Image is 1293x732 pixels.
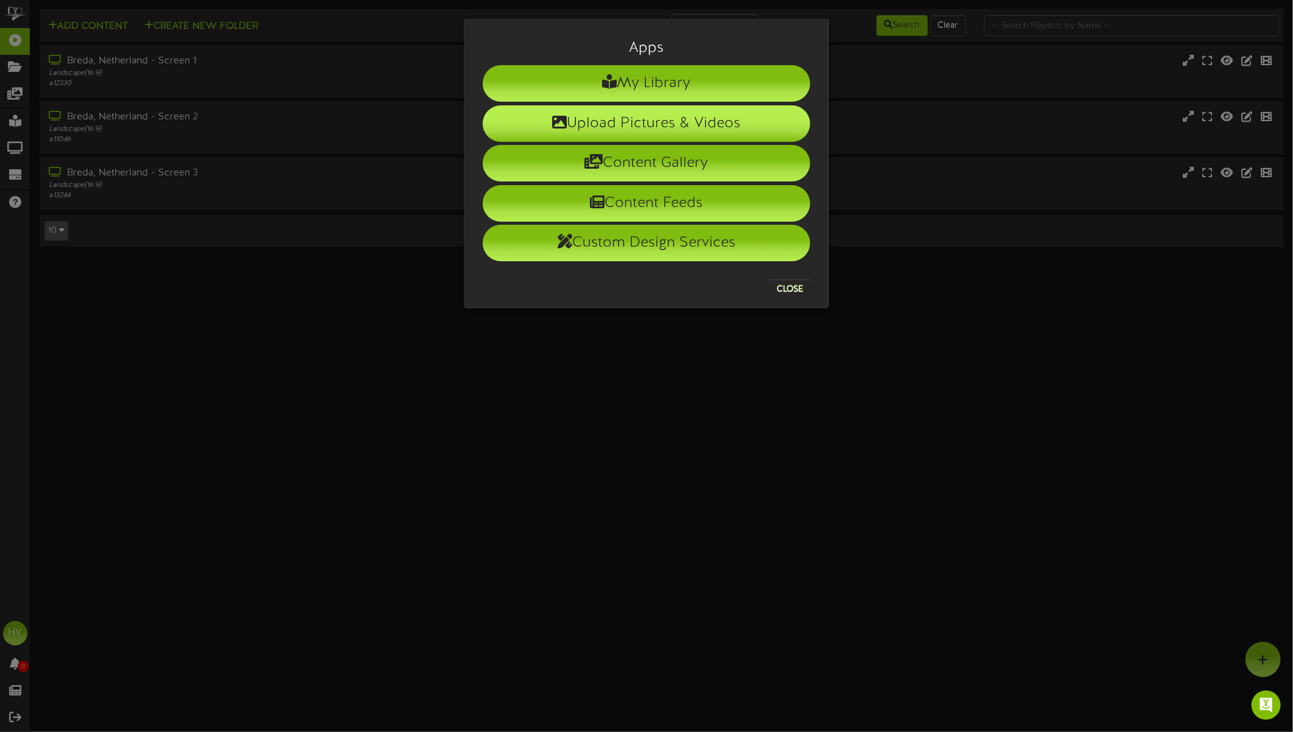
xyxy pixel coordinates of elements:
[769,280,810,299] button: Close
[483,40,810,56] h3: Apps
[483,105,810,142] li: Upload Pictures & Videos
[483,225,810,261] li: Custom Design Services
[483,185,810,222] li: Content Feeds
[483,145,810,181] li: Content Gallery
[483,65,810,102] li: My Library
[1252,691,1281,720] div: Open Intercom Messenger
